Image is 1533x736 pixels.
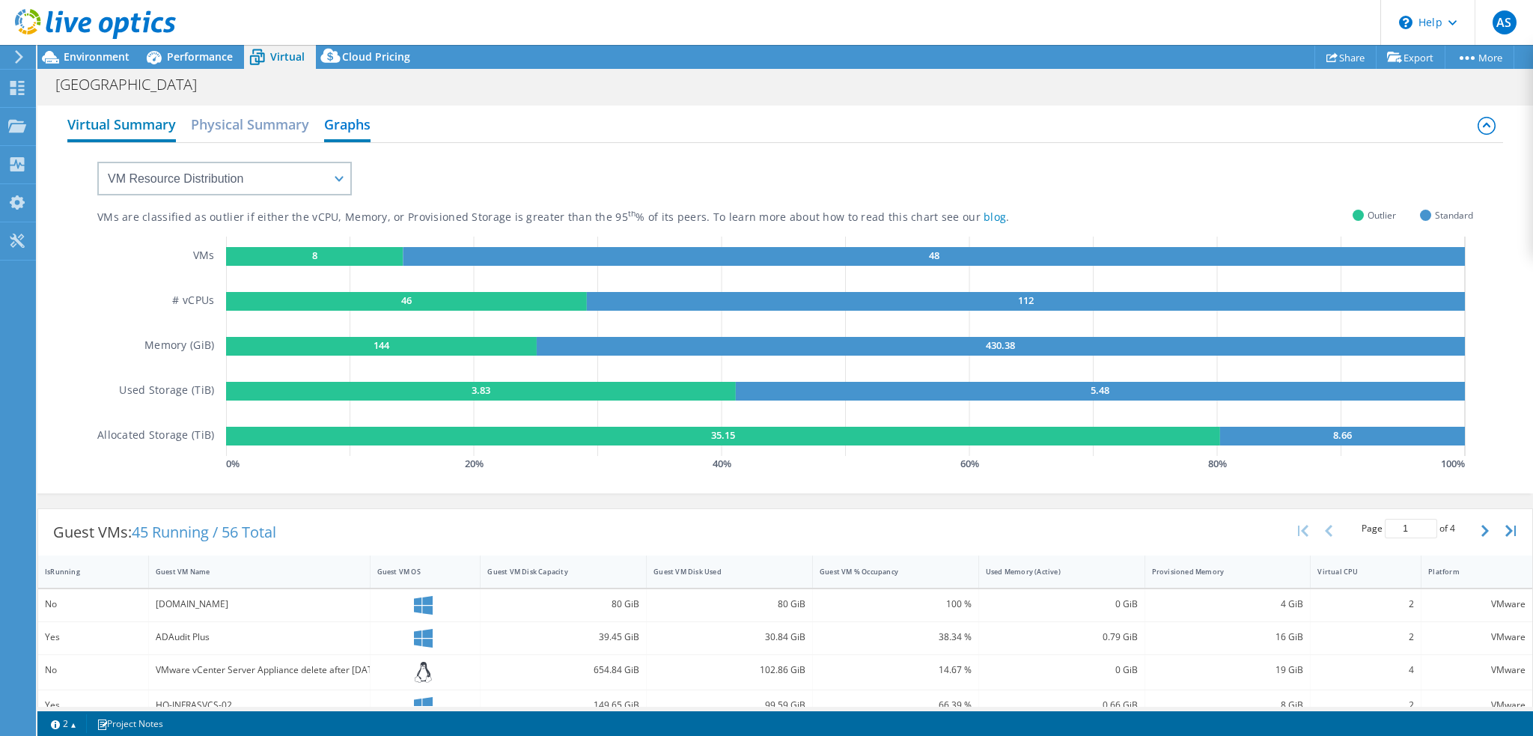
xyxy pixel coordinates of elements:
[156,596,363,612] div: [DOMAIN_NAME]
[820,596,972,612] div: 100 %
[1018,294,1034,307] text: 112
[1428,662,1526,678] div: VMware
[820,629,972,645] div: 38.34 %
[38,509,291,556] div: Guest VMs:
[45,596,141,612] div: No
[653,567,787,577] div: Guest VM Disk Used
[1314,46,1377,69] a: Share
[45,697,141,714] div: Yes
[86,714,174,733] a: Project Notes
[1317,697,1414,714] div: 2
[1368,207,1396,224] span: Outlier
[960,457,979,470] text: 60 %
[987,338,1016,352] text: 430.38
[144,337,214,356] h5: Memory (GiB)
[1362,519,1455,538] span: Page of
[156,697,363,714] div: HQ-INFRASVCS-02
[1441,457,1465,470] text: 100 %
[1493,10,1517,34] span: AS
[172,292,214,311] h5: # vCPUs
[711,428,735,442] text: 35.15
[986,697,1138,714] div: 0.66 GiB
[167,49,233,64] span: Performance
[401,294,412,307] text: 46
[653,596,805,612] div: 80 GiB
[342,49,410,64] span: Cloud Pricing
[1317,567,1396,577] div: Virtual CPU
[487,596,639,612] div: 80 GiB
[324,109,371,142] h2: Graphs
[226,456,1473,471] svg: GaugeChartPercentageAxisTexta
[1317,662,1414,678] div: 4
[986,662,1138,678] div: 0 GiB
[653,629,805,645] div: 30.84 GiB
[653,662,805,678] div: 102.86 GiB
[1428,567,1508,577] div: Platform
[45,629,141,645] div: Yes
[45,567,124,577] div: IsRunning
[1317,629,1414,645] div: 2
[1428,629,1526,645] div: VMware
[156,629,363,645] div: ADAudit Plus
[312,249,317,262] text: 8
[270,49,305,64] span: Virtual
[1445,46,1514,69] a: More
[67,109,176,142] h2: Virtual Summary
[628,208,636,219] sup: th
[1385,519,1437,538] input: jump to page
[929,249,939,262] text: 48
[986,596,1138,612] div: 0 GiB
[487,697,639,714] div: 149.65 GiB
[193,247,215,266] h5: VMs
[713,457,731,470] text: 40 %
[472,383,490,397] text: 3.83
[40,714,87,733] a: 2
[986,567,1120,577] div: Used Memory (Active)
[820,662,972,678] div: 14.67 %
[487,567,621,577] div: Guest VM Disk Capacity
[1376,46,1445,69] a: Export
[191,109,309,139] h2: Physical Summary
[1450,522,1455,535] span: 4
[984,210,1006,224] a: blog
[64,49,129,64] span: Environment
[45,662,141,678] div: No
[374,338,390,352] text: 144
[97,210,1085,225] div: VMs are classified as outlier if either the vCPU, Memory, or Provisioned Storage is greater than ...
[1333,428,1352,442] text: 8.66
[986,629,1138,645] div: 0.79 GiB
[820,697,972,714] div: 66.39 %
[132,522,276,542] span: 45 Running / 56 Total
[1152,596,1304,612] div: 4 GiB
[653,697,805,714] div: 99.59 GiB
[1208,457,1227,470] text: 80 %
[377,567,456,577] div: Guest VM OS
[1152,567,1286,577] div: Provisioned Memory
[1435,207,1473,224] span: Standard
[465,457,484,470] text: 20 %
[1152,697,1304,714] div: 8 GiB
[1399,16,1412,29] svg: \n
[97,427,214,445] h5: Allocated Storage (TiB)
[156,567,345,577] div: Guest VM Name
[820,567,954,577] div: Guest VM % Occupancy
[487,662,639,678] div: 654.84 GiB
[1152,629,1304,645] div: 16 GiB
[49,76,220,93] h1: [GEOGRAPHIC_DATA]
[119,382,214,401] h5: Used Storage (TiB)
[1152,662,1304,678] div: 19 GiB
[156,662,363,678] div: VMware vCenter Server Appliance delete after [DATE]
[1428,697,1526,714] div: VMware
[1428,596,1526,612] div: VMware
[1317,596,1414,612] div: 2
[1091,383,1110,397] text: 5.48
[487,629,639,645] div: 39.45 GiB
[226,457,240,470] text: 0 %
